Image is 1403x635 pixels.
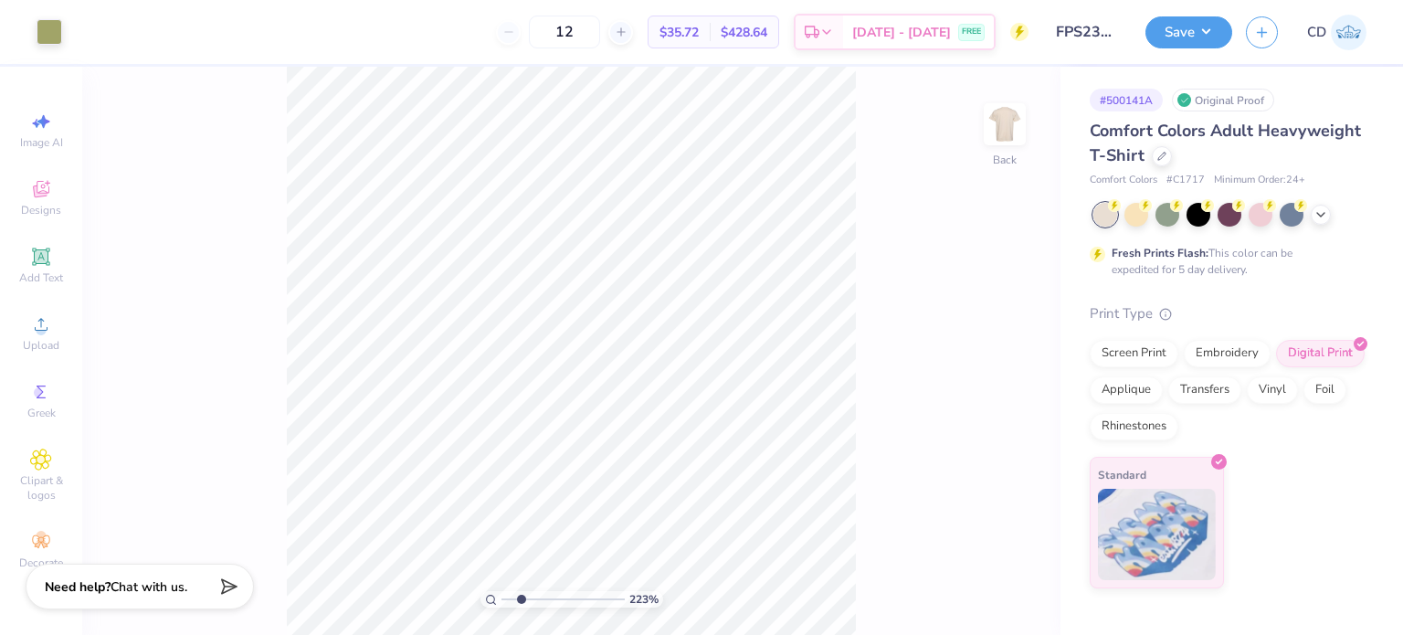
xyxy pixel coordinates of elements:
div: Print Type [1090,303,1366,324]
input: – – [529,16,600,48]
img: Crishel Dayo Isa [1331,15,1366,50]
span: $428.64 [721,23,767,42]
img: Standard [1098,489,1216,580]
div: Screen Print [1090,340,1178,367]
div: Transfers [1168,376,1241,404]
span: # C1717 [1166,173,1205,188]
div: Foil [1303,376,1346,404]
span: Decorate [19,556,63,570]
span: $35.72 [659,23,699,42]
span: Clipart & logos [9,473,73,503]
span: 223 % [629,591,659,608]
span: Comfort Colors [1090,173,1157,188]
button: Save [1145,16,1232,48]
div: Digital Print [1276,340,1365,367]
div: Original Proof [1172,89,1274,111]
input: Untitled Design [1042,14,1132,50]
strong: Need help? [45,578,111,596]
span: Minimum Order: 24 + [1214,173,1305,188]
span: Comfort Colors Adult Heavyweight T-Shirt [1090,120,1361,166]
span: [DATE] - [DATE] [852,23,951,42]
span: Upload [23,338,59,353]
div: Embroidery [1184,340,1271,367]
span: CD [1307,22,1326,43]
div: Rhinestones [1090,413,1178,440]
span: Add Text [19,270,63,285]
span: FREE [962,26,981,38]
div: This color can be expedited for 5 day delivery. [1112,245,1336,278]
img: Back [986,106,1023,143]
span: Designs [21,203,61,217]
div: Applique [1090,376,1163,404]
span: Image AI [20,135,63,150]
span: Greek [27,406,56,420]
span: Chat with us. [111,578,187,596]
div: # 500141A [1090,89,1163,111]
strong: Fresh Prints Flash: [1112,246,1208,260]
a: CD [1307,15,1366,50]
div: Vinyl [1247,376,1298,404]
span: Standard [1098,465,1146,484]
div: Back [993,152,1017,168]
